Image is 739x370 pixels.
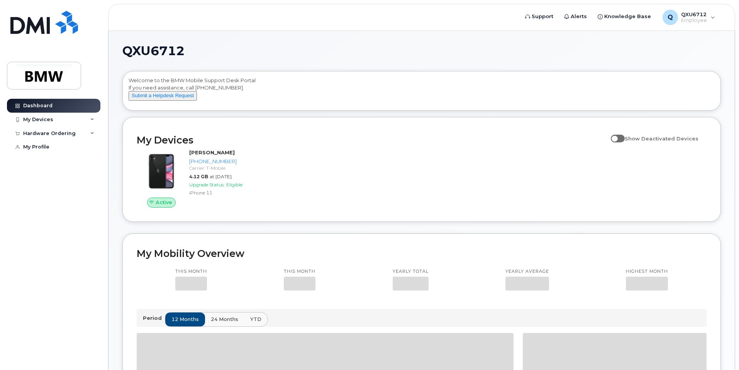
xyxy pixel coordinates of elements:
p: This month [284,269,315,275]
p: Yearly average [505,269,549,275]
a: Active[PERSON_NAME][PHONE_NUMBER]Carrier: T-Mobile4.12 GBat [DATE]Upgrade Status:EligibleiPhone 11 [137,149,272,208]
span: Show Deactivated Devices [625,135,698,142]
strong: [PERSON_NAME] [189,149,235,155]
span: 24 months [211,316,238,323]
p: Period [143,314,165,322]
h2: My Mobility Overview [137,248,707,259]
p: Highest month [626,269,668,275]
span: at [DATE] [210,174,232,179]
button: Submit a Helpdesk Request [129,91,197,101]
a: Submit a Helpdesk Request [129,92,197,98]
div: Carrier: T-Mobile [189,165,269,171]
p: This month [175,269,207,275]
input: Show Deactivated Devices [611,131,617,137]
h2: My Devices [137,134,607,146]
span: YTD [250,316,261,323]
img: iPhone_11.jpg [143,153,180,190]
span: Eligible [226,182,242,188]
div: iPhone 11 [189,189,269,196]
span: 4.12 GB [189,174,208,179]
span: Active [156,199,172,206]
span: Upgrade Status: [189,182,225,188]
p: Yearly total [393,269,429,275]
span: QXU6712 [122,45,185,57]
div: Welcome to the BMW Mobile Support Desk Portal If you need assistance, call [PHONE_NUMBER]. [129,77,715,108]
div: [PHONE_NUMBER] [189,158,269,165]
